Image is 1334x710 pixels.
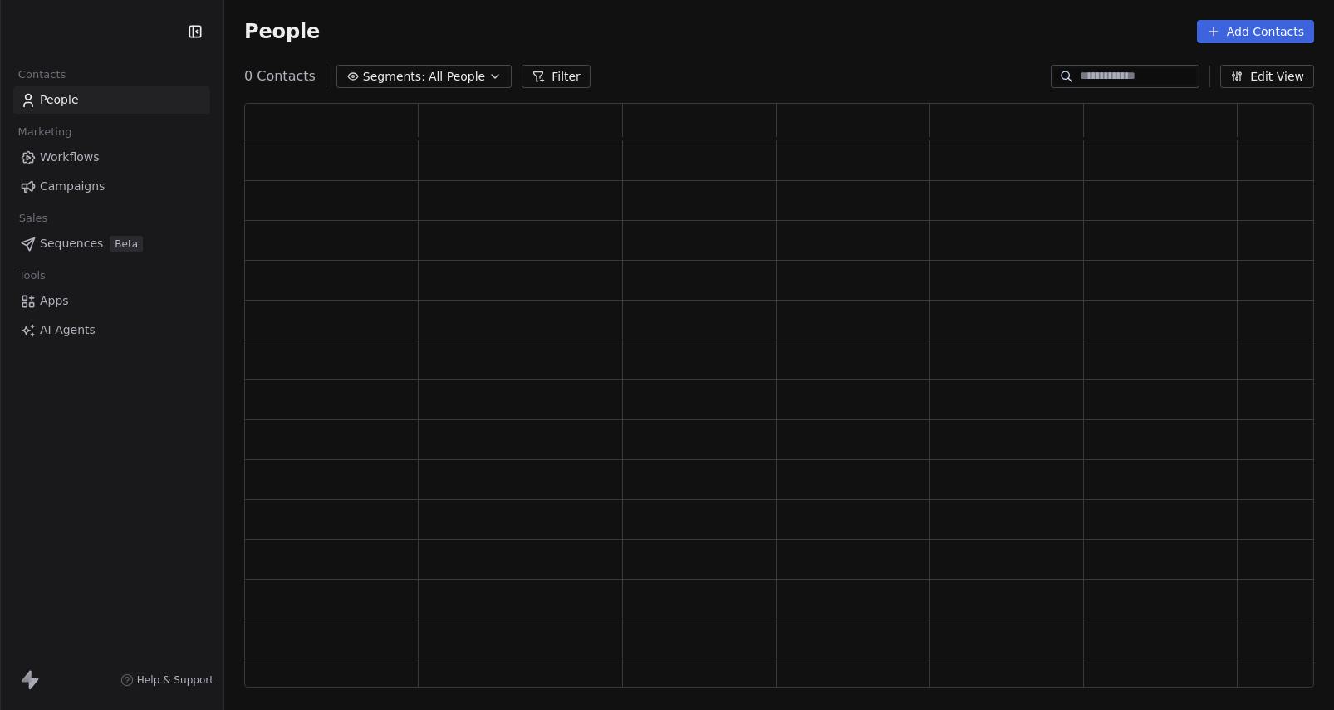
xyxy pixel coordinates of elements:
button: Add Contacts [1197,20,1314,43]
span: AI Agents [40,321,96,339]
span: Apps [40,292,69,310]
a: Campaigns [13,173,210,200]
span: All People [429,68,485,86]
a: Apps [13,287,210,315]
a: AI Agents [13,316,210,344]
a: Help & Support [120,673,213,687]
span: Sequences [40,235,103,252]
a: SequencesBeta [13,230,210,257]
a: People [13,86,210,114]
span: Workflows [40,149,100,166]
button: Filter [522,65,591,88]
span: Beta [110,236,143,252]
span: People [40,91,79,109]
a: Workflows [13,144,210,171]
span: Contacts [11,62,73,87]
span: Marketing [11,120,79,144]
span: People [244,19,320,44]
button: Edit View [1220,65,1314,88]
span: Help & Support [137,673,213,687]
span: Tools [12,263,52,288]
span: Segments: [363,68,425,86]
span: Campaigns [40,178,105,195]
span: Sales [12,206,55,231]
span: 0 Contacts [244,66,316,86]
